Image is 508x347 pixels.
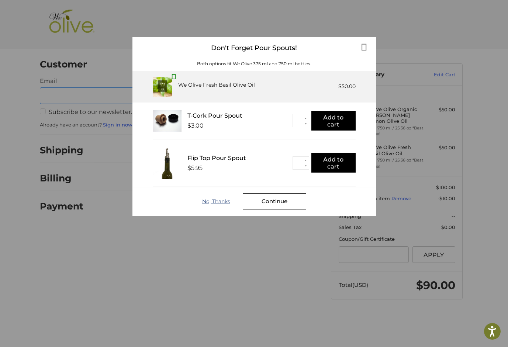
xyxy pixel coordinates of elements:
[303,163,309,169] button: ▼
[132,60,376,67] div: Both options fit We Olive 375 ml and 750 ml bottles.
[303,121,309,126] button: ▼
[202,198,243,204] div: No, Thanks
[187,155,293,162] div: Flip Top Pour Spout
[187,112,293,119] div: T-Cork Pour Spout
[303,115,309,121] button: ▲
[187,122,204,129] div: $3.00
[311,111,356,131] button: Add to cart
[85,10,94,18] button: Open LiveChat chat widget
[243,193,306,209] div: Continue
[132,37,376,59] div: Don't Forget Pour Spouts!
[178,81,255,89] div: We Olive Fresh Basil Olive Oil
[10,11,83,17] p: We're away right now. Please check back later!
[311,153,356,173] button: Add to cart
[187,164,203,171] div: $5.95
[153,110,182,132] img: T_Cork__22625.1711686153.233.225.jpg
[153,147,182,179] img: FTPS_bottle__43406.1705089544.233.225.jpg
[303,158,309,163] button: ▲
[338,83,356,90] div: $50.00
